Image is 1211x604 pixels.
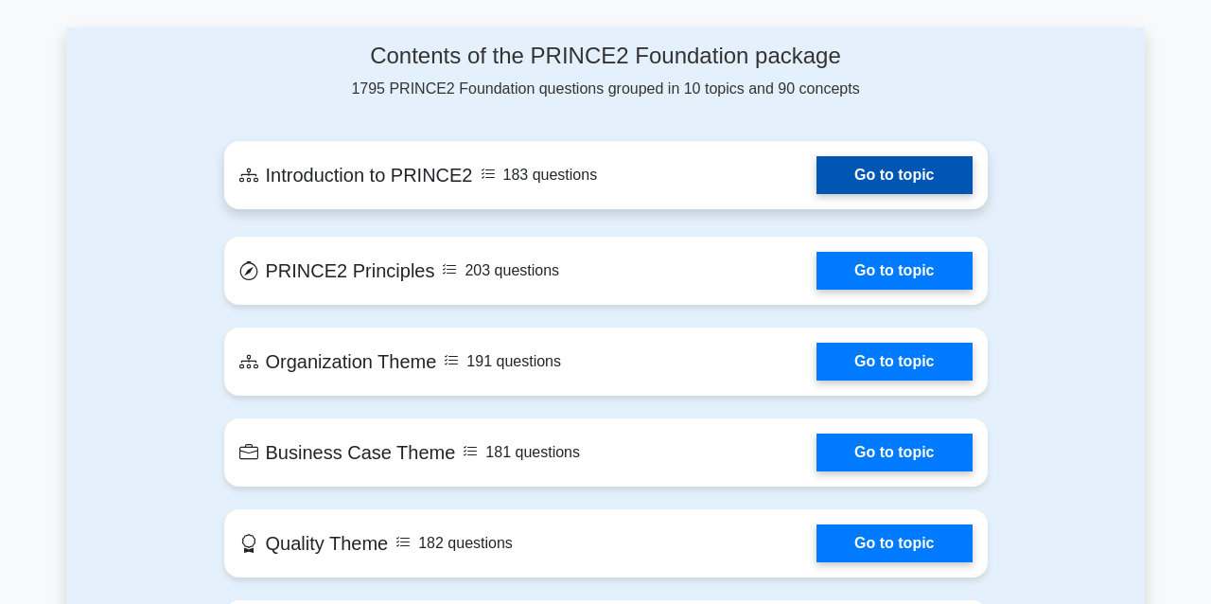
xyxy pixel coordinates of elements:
a: Go to topic [816,524,972,562]
a: Go to topic [816,434,972,471]
a: Go to topic [816,343,972,381]
div: 1795 PRINCE2 Foundation questions grouped in 10 topics and 90 concepts [224,43,988,100]
a: Go to topic [816,252,972,290]
a: Go to topic [816,156,972,194]
h4: Contents of the PRINCE2 Foundation package [224,43,988,70]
